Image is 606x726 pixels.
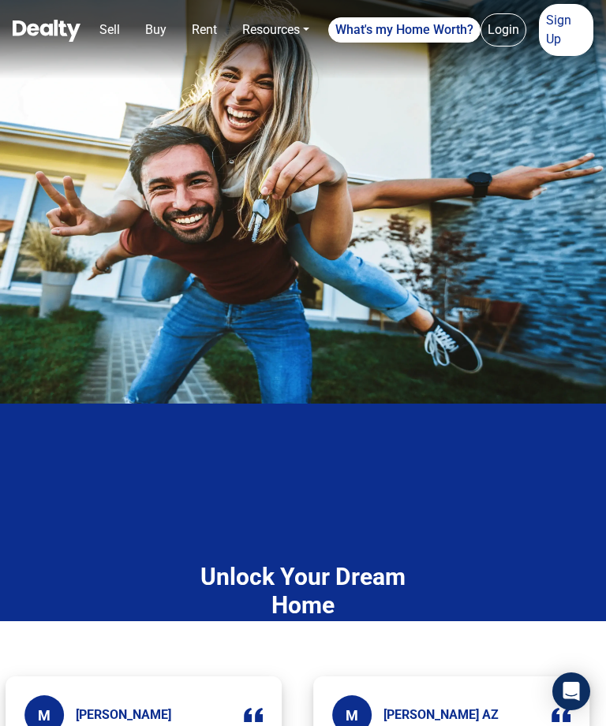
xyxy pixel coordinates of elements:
[185,14,223,46] a: Rent
[139,14,173,46] a: Buy
[8,683,51,726] iframe: BigID CMP Widget
[177,563,429,620] h4: Unlock Your Dream Home
[552,672,590,710] div: Open Intercom Messenger
[481,13,526,47] a: Login
[236,14,316,46] a: Resources
[13,20,80,42] img: Dealty - Buy, Sell & Rent Homes
[539,4,593,56] a: Sign Up
[93,14,126,46] a: Sell
[383,708,499,723] h5: [PERSON_NAME] AZ
[328,17,481,43] a: What's my Home Worth?
[76,708,171,723] h5: [PERSON_NAME]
